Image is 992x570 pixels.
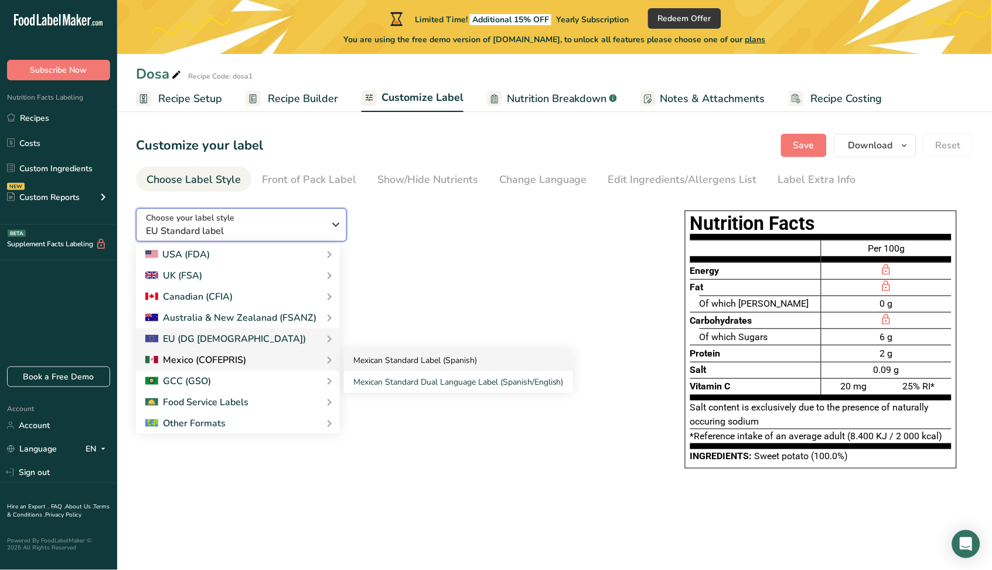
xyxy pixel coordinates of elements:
[145,374,211,388] div: GCC (GSO)
[65,503,93,511] a: About Us .
[136,86,222,112] a: Recipe Setup
[136,208,347,242] button: Choose your label style EU Standard label
[7,439,57,459] a: Language
[470,14,551,25] span: Additional 15% OFF
[648,8,721,29] button: Redeem Offer
[690,450,752,462] span: Ingredients:
[690,381,731,392] span: Vitamin C
[158,91,222,107] span: Recipe Setup
[381,90,463,106] span: Customize Label
[146,172,241,188] div: Choose Label Style
[145,269,202,283] div: UK (FSA)
[690,216,952,232] h1: Nutrition Facts
[7,503,49,511] a: Hire an Expert .
[344,350,573,371] a: Mexican Standard Label (Spanish)
[487,86,617,112] a: Nutrition Breakdown
[952,530,980,558] div: Open Intercom Messenger
[7,60,110,80] button: Subscribe Now
[145,395,248,409] div: Food Service Labels
[146,212,234,224] span: Choose your label style
[690,429,952,449] div: *Reference intake of an average adult (8.400 KJ / 2 000 kcal)
[45,511,81,519] a: Privacy Policy
[344,371,573,393] a: Mexican Standard Dual Language Label (Spanish/English)
[145,377,158,385] img: 2Q==
[145,332,306,346] div: EU (DG [DEMOGRAPHIC_DATA])
[7,537,110,551] div: Powered By FoodLabelMaker © 2025 All Rights Reserved
[755,450,848,462] span: Sweet potato (100.0%)
[821,296,952,312] div: 0 g
[690,401,952,429] div: Salt content is exclusively due to the presence of naturally occuring sodium
[821,362,952,378] div: 0.09 g
[811,91,882,107] span: Recipe Costing
[262,172,356,188] div: Front of Pack Label
[499,172,587,188] div: Change Language
[690,348,721,359] span: Protein
[660,91,765,107] span: Notes & Attachments
[7,367,110,387] a: Book a Free Demo
[700,331,768,342] span: Of which Sugars
[608,172,757,188] div: Edit Ingredients/Allergens List
[745,34,766,45] span: plans
[145,247,210,262] div: USA (FDA)
[51,503,65,511] a: FAQ .
[821,328,952,345] div: 6 g
[146,224,325,238] span: EU Standard label
[136,136,263,155] h1: Customize your label
[7,503,110,519] a: Terms & Conditions .
[690,281,704,293] span: Fat
[145,290,233,304] div: Canadian (CFIA)
[658,12,711,25] span: Redeem Offer
[556,14,629,25] span: Yearly Subscription
[343,33,766,46] span: You are using the free demo version of [DOMAIN_NAME], to unlock all features please choose one of...
[821,240,952,262] div: Per 100g
[377,172,478,188] div: Show/Hide Nutrients
[690,315,752,326] span: Carbohydrates
[388,12,629,26] div: Limited Time!
[690,265,720,276] span: Energy
[834,134,916,157] button: Download
[86,442,110,456] div: EN
[793,138,814,152] span: Save
[7,183,25,190] div: NEW
[136,63,183,84] div: Dosa
[700,298,809,309] span: Of which [PERSON_NAME]
[362,84,463,113] a: Customize Label
[145,416,226,430] div: Other Formats
[507,91,607,107] span: Nutrition Breakdown
[145,353,246,367] div: Mexico (COFEPRIS)
[923,134,973,157] button: Reset
[903,381,935,392] span: 25% RI*
[30,64,87,76] span: Subscribe Now
[821,345,952,361] div: 2 g
[145,311,316,325] div: Australia & New Zealanad (FSANZ)
[936,138,961,152] span: Reset
[690,364,707,375] span: Salt
[268,91,338,107] span: Recipe Builder
[640,86,765,112] a: Notes & Attachments
[188,71,253,82] div: Recipe Code: dosa1
[7,191,80,203] div: Custom Reports
[821,378,887,395] div: 20 mg
[789,86,882,112] a: Recipe Costing
[246,86,338,112] a: Recipe Builder
[781,134,827,157] button: Save
[778,172,856,188] div: Label Extra Info
[8,230,26,237] div: BETA
[848,138,893,152] span: Download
